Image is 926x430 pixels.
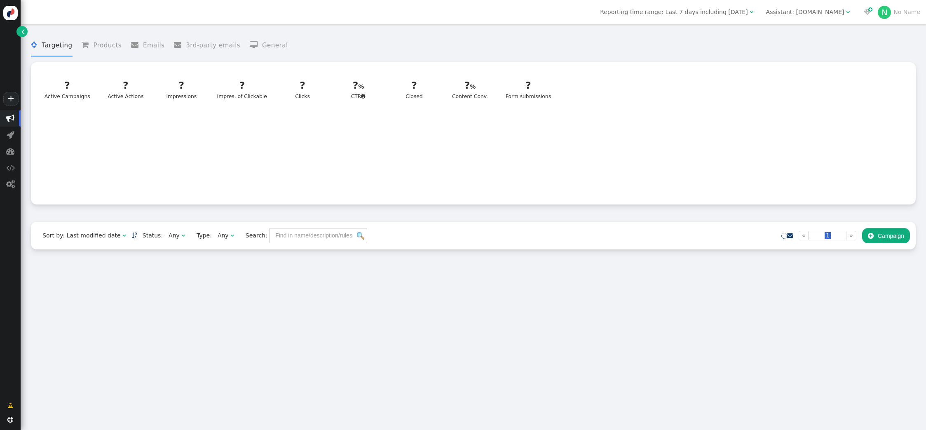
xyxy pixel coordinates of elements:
div: Form submissions [506,78,551,101]
span:  [6,114,14,122]
span:  [122,233,126,238]
div: Closed [394,78,435,101]
span: Sorted in descending order [132,233,137,238]
div: Impressions [161,78,202,101]
div: ? [450,78,490,93]
a: ?Impres. of Clickable [212,73,272,106]
li: General [250,35,288,56]
div: ? [282,78,323,93]
a: » [846,231,856,240]
span:  [181,233,185,238]
img: logo-icon.svg [3,6,18,20]
li: Targeting [31,35,72,56]
div: Sort by: Last modified date [42,231,120,240]
div: ? [217,78,267,93]
a:  [787,232,793,239]
li: Products [82,35,122,56]
span:  [750,9,753,15]
span:  [868,233,874,239]
div: ? [161,78,202,93]
input: Find in name/description/rules [269,228,367,243]
span:  [6,147,14,155]
span:  [82,41,93,49]
li: 3rd-party emails [174,35,240,56]
div: ? [506,78,551,93]
a: « [799,231,809,240]
span:  [131,41,143,49]
span: Type: [191,231,212,240]
div: Any [169,231,180,240]
span:  [7,131,14,139]
div: Content Conv. [450,78,490,101]
span: Status: [137,231,163,240]
span:  [7,417,13,423]
span:  [31,41,42,49]
a:  [132,232,137,239]
a: ?CTR [333,73,384,106]
li: Emails [131,35,165,56]
a: ?Active Campaigns [39,73,95,106]
div: ? [45,78,90,93]
span:  [174,41,186,49]
div: N [878,6,891,19]
a:  [16,26,28,37]
a: ?Form submissions [500,73,556,106]
a: ?Content Conv. [445,73,495,106]
div: Assistant: [DOMAIN_NAME] [766,8,844,16]
div: Active Campaigns [45,78,90,101]
img: icon_search.png [357,232,364,240]
span: 1 [825,232,831,239]
span:  [846,9,850,15]
a: ?Clicks [277,73,328,106]
div: Impres. of Clickable [217,78,267,101]
div: Any [218,231,229,240]
div: ? [394,78,435,93]
span:  [230,233,234,238]
div: CTR [338,78,379,101]
a: ?Closed [389,73,439,106]
span:  [8,402,13,410]
a: ?Impressions [156,73,207,106]
span:  [787,233,793,238]
div: Active Actions [105,78,146,101]
div: Clicks [282,78,323,101]
span:  [21,27,25,36]
a: ?Active Actions [100,73,151,106]
span: Search: [240,232,267,239]
a: + [3,92,18,106]
span:  [864,9,871,15]
div: ? [338,78,379,93]
span:  [6,164,15,172]
span:  [361,94,366,99]
a: NNo Name [878,9,920,15]
a:  [2,398,19,413]
div: ? [105,78,146,93]
button: Campaign [862,228,910,243]
span:  [6,180,15,188]
span:  [250,41,262,49]
span: Reporting time range: Last 7 days including [DATE] [600,9,748,15]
